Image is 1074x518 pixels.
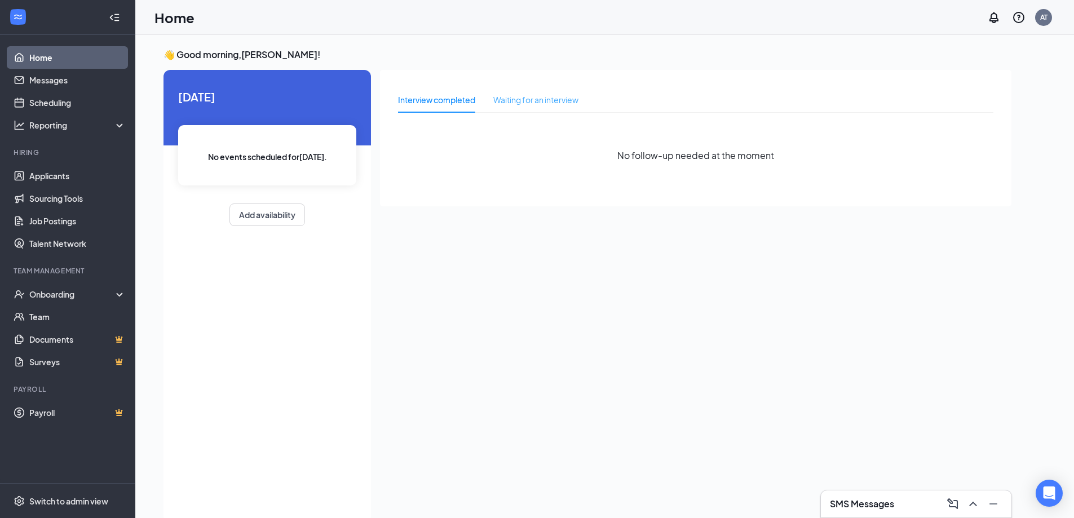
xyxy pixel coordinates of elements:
[29,119,126,131] div: Reporting
[1036,480,1063,507] div: Open Intercom Messenger
[109,12,120,23] svg: Collapse
[944,495,962,513] button: ComposeMessage
[29,401,126,424] a: PayrollCrown
[966,497,980,511] svg: ChevronUp
[154,8,195,27] h1: Home
[29,306,126,328] a: Team
[14,148,123,157] div: Hiring
[1040,12,1048,22] div: AT
[29,210,126,232] a: Job Postings
[29,69,126,91] a: Messages
[29,495,108,507] div: Switch to admin view
[987,11,1001,24] svg: Notifications
[14,266,123,276] div: Team Management
[964,495,982,513] button: ChevronUp
[29,91,126,114] a: Scheduling
[29,187,126,210] a: Sourcing Tools
[14,289,25,300] svg: UserCheck
[14,384,123,394] div: Payroll
[29,289,116,300] div: Onboarding
[178,88,356,105] span: [DATE]
[1012,11,1026,24] svg: QuestionInfo
[12,11,24,23] svg: WorkstreamLogo
[29,46,126,69] a: Home
[830,498,894,510] h3: SMS Messages
[29,232,126,255] a: Talent Network
[946,497,960,511] svg: ComposeMessage
[29,165,126,187] a: Applicants
[984,495,1002,513] button: Minimize
[29,328,126,351] a: DocumentsCrown
[29,351,126,373] a: SurveysCrown
[493,94,578,106] div: Waiting for an interview
[14,495,25,507] svg: Settings
[398,94,475,106] div: Interview completed
[14,119,25,131] svg: Analysis
[163,48,1011,61] h3: 👋 Good morning, [PERSON_NAME] !
[617,148,774,162] span: No follow-up needed at the moment
[208,150,327,163] span: No events scheduled for [DATE] .
[229,203,305,226] button: Add availability
[987,497,1000,511] svg: Minimize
